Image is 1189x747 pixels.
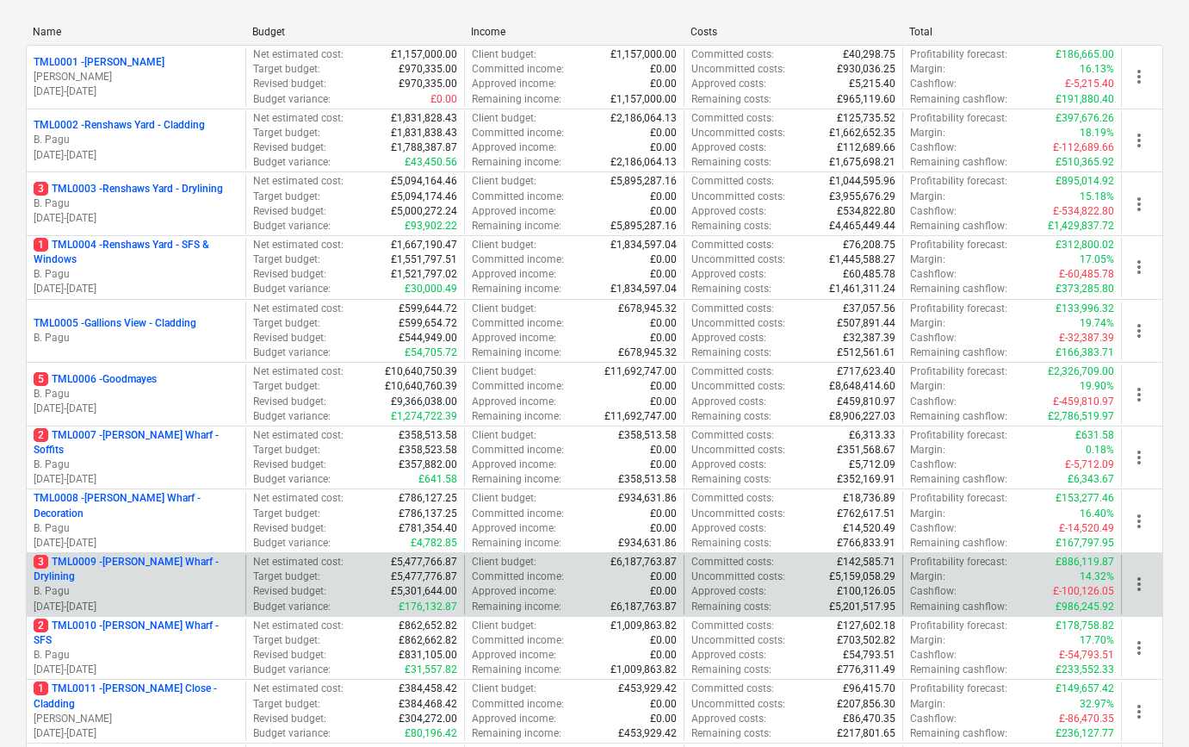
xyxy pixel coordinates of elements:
[34,428,48,442] span: 2
[34,372,48,386] span: 5
[610,219,677,233] p: £5,895,287.16
[1056,345,1114,360] p: £166,383.71
[843,238,895,252] p: £76,208.75
[253,507,320,521] p: Target budget :
[472,62,564,77] p: Committed income :
[829,282,895,296] p: £1,461,311.24
[34,555,238,584] p: TML0009 - [PERSON_NAME] Wharf - Drylining
[1065,458,1114,472] p: £-5,712.09
[650,458,677,472] p: £0.00
[691,443,785,458] p: Uncommitted costs :
[399,507,457,521] p: £786,137.25
[472,409,561,424] p: Remaining income :
[34,682,238,741] div: 1TML0011 -[PERSON_NAME] Close - Cladding[PERSON_NAME][DATE]-[DATE]
[1053,140,1114,155] p: £-112,689.66
[650,126,677,140] p: £0.00
[691,364,774,379] p: Committed costs :
[405,345,457,360] p: £54,705.72
[34,619,238,648] p: TML0010 - [PERSON_NAME] Wharf - SFS
[391,204,457,219] p: £5,000,272.24
[253,204,326,219] p: Revised budget :
[430,92,457,107] p: £0.00
[829,219,895,233] p: £4,465,449.44
[405,282,457,296] p: £30,000.49
[472,331,556,345] p: Approved income :
[34,682,48,695] span: 1
[391,395,457,409] p: £9,366,038.00
[691,458,766,472] p: Approved costs :
[253,174,344,189] p: Net estimated cost :
[34,196,238,211] p: B. Pagu
[691,395,766,409] p: Approved costs :
[253,77,326,91] p: Revised budget :
[829,190,895,204] p: £3,955,676.29
[253,47,344,62] p: Net estimated cost :
[391,238,457,252] p: £1,667,190.47
[1080,190,1114,204] p: 15.18%
[34,238,48,252] span: 1
[34,282,238,296] p: [DATE] - [DATE]
[691,77,766,91] p: Approved costs :
[604,409,677,424] p: £11,692,747.00
[610,238,677,252] p: £1,834,597.04
[910,140,957,155] p: Cashflow :
[837,140,895,155] p: £112,689.66
[1048,409,1114,424] p: £2,786,519.97
[1129,511,1149,532] span: more_vert
[837,472,895,487] p: £352,169.91
[391,174,457,189] p: £5,094,164.46
[837,316,895,331] p: £507,891.44
[34,182,223,196] p: TML0003 - Renshaws Yard - Drylining
[910,77,957,91] p: Cashflow :
[910,302,1007,316] p: Profitability forecast :
[472,47,536,62] p: Client budget :
[1129,447,1149,468] span: more_vert
[34,536,238,551] p: [DATE] - [DATE]
[253,443,320,458] p: Target budget :
[650,379,677,394] p: £0.00
[910,331,957,345] p: Cashflow :
[405,219,457,233] p: £93,902.22
[472,428,536,443] p: Client budget :
[253,92,331,107] p: Budget variance :
[1048,219,1114,233] p: £1,429,837.72
[472,252,564,267] p: Committed income :
[910,472,1007,487] p: Remaining cashflow :
[910,379,945,394] p: Margin :
[472,302,536,316] p: Client budget :
[471,26,677,38] div: Income
[910,252,945,267] p: Margin :
[34,70,238,84] p: [PERSON_NAME]
[910,458,957,472] p: Cashflow :
[391,126,457,140] p: £1,831,838.43
[399,302,457,316] p: £599,644.72
[1103,664,1189,747] iframe: Chat Widget
[34,491,238,551] div: TML0008 -[PERSON_NAME] Wharf - DecorationB. Pagu[DATE]-[DATE]
[34,133,238,147] p: B. Pagu
[34,148,238,163] p: [DATE] - [DATE]
[691,302,774,316] p: Committed costs :
[253,491,344,506] p: Net estimated cost :
[33,26,238,38] div: Name
[1129,66,1149,87] span: more_vert
[691,204,766,219] p: Approved costs :
[829,155,895,170] p: £1,675,698.21
[910,47,1007,62] p: Profitability forecast :
[34,211,238,226] p: [DATE] - [DATE]
[910,204,957,219] p: Cashflow :
[34,619,238,678] div: 2TML0010 -[PERSON_NAME] Wharf - SFSB. Pagu[DATE]-[DATE]
[1056,491,1114,506] p: £153,277.46
[610,174,677,189] p: £5,895,287.16
[618,472,677,487] p: £358,513.58
[843,47,895,62] p: £40,298.75
[1129,257,1149,277] span: more_vert
[34,182,238,226] div: 3TML0003 -Renshaws Yard - DryliningB. Pagu[DATE]-[DATE]
[391,252,457,267] p: £1,551,797.51
[650,443,677,458] p: £0.00
[910,155,1007,170] p: Remaining cashflow :
[829,174,895,189] p: £1,044,595.96
[34,682,238,711] p: TML0011 - [PERSON_NAME] Close - Cladding
[1056,47,1114,62] p: £186,665.00
[34,619,48,632] span: 2
[691,126,785,140] p: Uncommitted costs :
